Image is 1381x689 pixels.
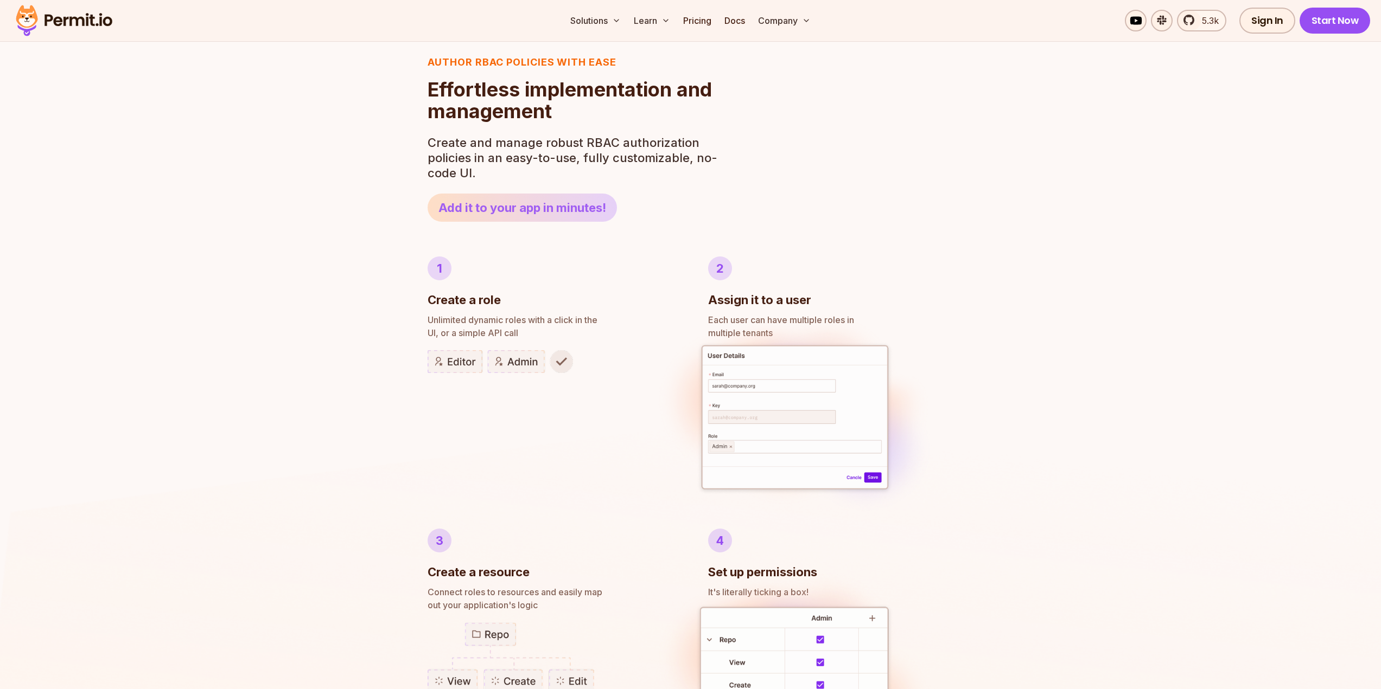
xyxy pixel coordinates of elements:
div: 3 [428,529,451,552]
span: 5.3k [1195,14,1219,27]
a: Docs [720,10,749,31]
h3: Create a role [428,291,501,309]
p: UI, or a simple API call [428,313,673,339]
span: Connect roles to resources and easily map [428,585,673,598]
h3: Author RBAC POLICIES with EASE [428,55,724,70]
h2: Effortless implementation and management [428,79,724,122]
a: Add it to your app in minutes! [428,194,617,222]
img: Permit logo [11,2,117,39]
h3: Assign it to a user [708,291,811,309]
button: Company [754,10,815,31]
a: Pricing [679,10,716,31]
h3: Create a resource [428,563,530,581]
div: 4 [708,529,732,552]
p: out your application's logic [428,585,673,611]
button: Learn [629,10,674,31]
div: 2 [708,256,732,280]
p: Create and manage robust RBAC authorization policies in an easy-to-use, fully customizable, no-co... [428,135,724,181]
a: Start Now [1300,8,1371,34]
a: Sign In [1239,8,1295,34]
h3: Set up permissions [708,563,817,581]
div: 1 [428,256,451,280]
span: Unlimited dynamic roles with a click in the [428,313,673,326]
button: Solutions [566,10,625,31]
a: 5.3k [1177,10,1226,31]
